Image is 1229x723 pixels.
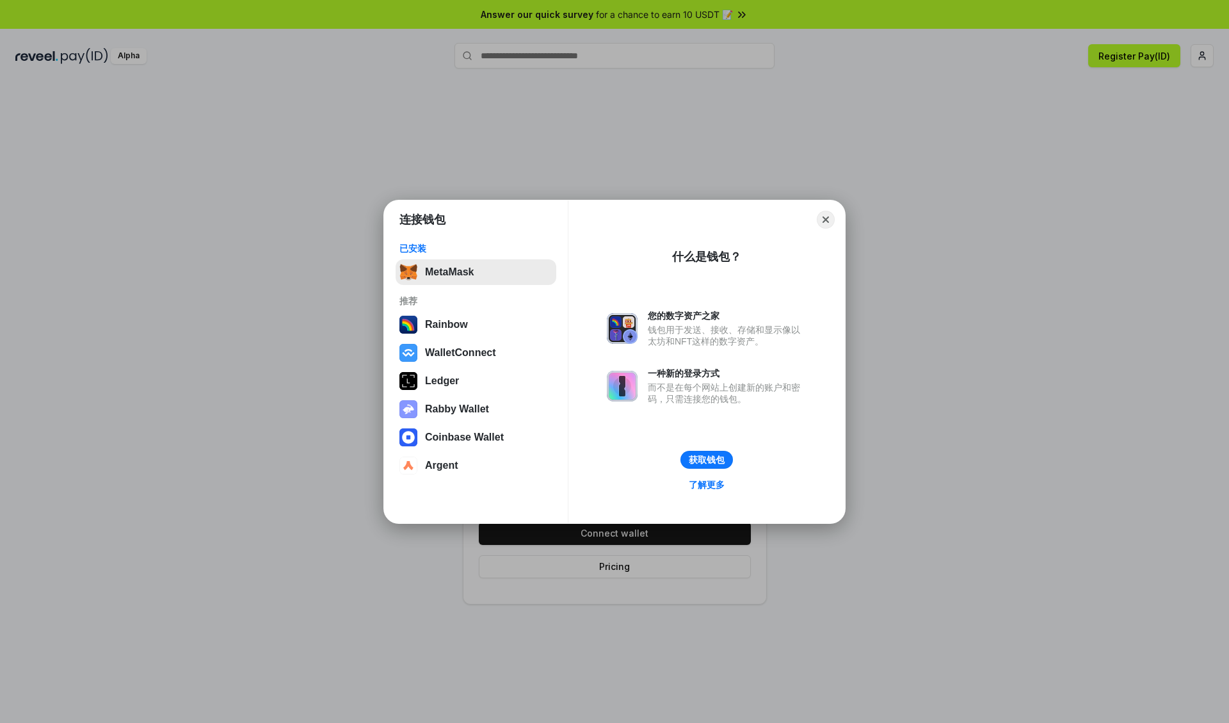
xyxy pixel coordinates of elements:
[399,372,417,390] img: svg+xml,%3Csvg%20xmlns%3D%22http%3A%2F%2Fwww.w3.org%2F2000%2Fsvg%22%20width%3D%2228%22%20height%3...
[672,249,741,264] div: 什么是钱包？
[396,368,556,394] button: Ledger
[681,476,732,493] a: 了解更多
[399,316,417,334] img: svg+xml,%3Csvg%20width%3D%22120%22%20height%3D%22120%22%20viewBox%3D%220%200%20120%20120%22%20fil...
[399,400,417,418] img: svg+xml,%3Csvg%20xmlns%3D%22http%3A%2F%2Fwww.w3.org%2F2000%2Fsvg%22%20fill%3D%22none%22%20viewBox...
[399,295,552,307] div: 推荐
[396,396,556,422] button: Rabby Wallet
[648,382,807,405] div: 而不是在每个网站上创建新的账户和密码，只需连接您的钱包。
[399,243,552,254] div: 已安装
[425,403,489,415] div: Rabby Wallet
[399,428,417,446] img: svg+xml,%3Csvg%20width%3D%2228%22%20height%3D%2228%22%20viewBox%3D%220%200%2028%2028%22%20fill%3D...
[425,266,474,278] div: MetaMask
[396,453,556,478] button: Argent
[425,375,459,387] div: Ledger
[607,371,638,402] img: svg+xml,%3Csvg%20xmlns%3D%22http%3A%2F%2Fwww.w3.org%2F2000%2Fsvg%22%20fill%3D%22none%22%20viewBox...
[648,368,807,379] div: 一种新的登录方式
[680,451,733,469] button: 获取钱包
[817,211,835,229] button: Close
[425,460,458,471] div: Argent
[648,324,807,347] div: 钱包用于发送、接收、存储和显示像以太坊和NFT这样的数字资产。
[399,263,417,281] img: svg+xml,%3Csvg%20fill%3D%22none%22%20height%3D%2233%22%20viewBox%3D%220%200%2035%2033%22%20width%...
[425,319,468,330] div: Rainbow
[425,432,504,443] div: Coinbase Wallet
[396,259,556,285] button: MetaMask
[689,454,725,466] div: 获取钱包
[425,347,496,359] div: WalletConnect
[399,344,417,362] img: svg+xml,%3Csvg%20width%3D%2228%22%20height%3D%2228%22%20viewBox%3D%220%200%2028%2028%22%20fill%3D...
[648,310,807,321] div: 您的数字资产之家
[396,425,556,450] button: Coinbase Wallet
[607,313,638,344] img: svg+xml,%3Csvg%20xmlns%3D%22http%3A%2F%2Fwww.w3.org%2F2000%2Fsvg%22%20fill%3D%22none%22%20viewBox...
[399,212,446,227] h1: 连接钱包
[399,457,417,475] img: svg+xml,%3Csvg%20width%3D%2228%22%20height%3D%2228%22%20viewBox%3D%220%200%2028%2028%22%20fill%3D...
[396,312,556,337] button: Rainbow
[689,479,725,491] div: 了解更多
[396,340,556,366] button: WalletConnect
